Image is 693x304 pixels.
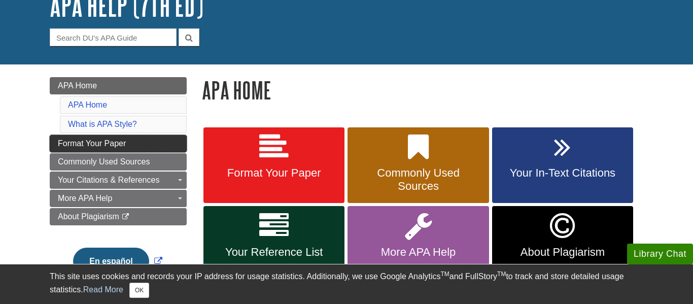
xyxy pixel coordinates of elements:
[500,246,626,259] span: About Plagiarism
[211,246,337,259] span: Your Reference List
[50,208,187,225] a: About Plagiarism
[355,246,481,259] span: More APA Help
[492,206,633,284] a: Link opens in new window
[203,127,344,204] a: Format Your Paper
[50,153,187,171] a: Commonly Used Sources
[203,206,344,284] a: Your Reference List
[627,244,693,264] button: Library Chat
[50,77,187,292] div: Guide Page Menu
[83,285,123,294] a: Read More
[500,166,626,180] span: Your In-Text Citations
[440,271,449,278] sup: TM
[497,271,506,278] sup: TM
[50,190,187,207] a: More APA Help
[348,206,489,284] a: More APA Help
[202,77,643,103] h1: APA Home
[58,139,126,148] span: Format Your Paper
[50,135,187,152] a: Format Your Paper
[50,172,187,189] a: Your Citations & References
[58,81,97,90] span: APA Home
[58,212,119,221] span: About Plagiarism
[121,214,130,220] i: This link opens in a new window
[129,283,149,298] button: Close
[58,194,112,202] span: More APA Help
[355,166,481,193] span: Commonly Used Sources
[50,271,643,298] div: This site uses cookies and records your IP address for usage statistics. Additionally, we use Goo...
[68,100,107,109] a: APA Home
[58,176,159,184] span: Your Citations & References
[348,127,489,204] a: Commonly Used Sources
[50,77,187,94] a: APA Home
[58,157,150,166] span: Commonly Used Sources
[492,127,633,204] a: Your In-Text Citations
[68,120,137,128] a: What is APA Style?
[73,248,149,275] button: En español
[50,28,177,46] input: Search DU's APA Guide
[71,257,164,265] a: Link opens in new window
[211,166,337,180] span: Format Your Paper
